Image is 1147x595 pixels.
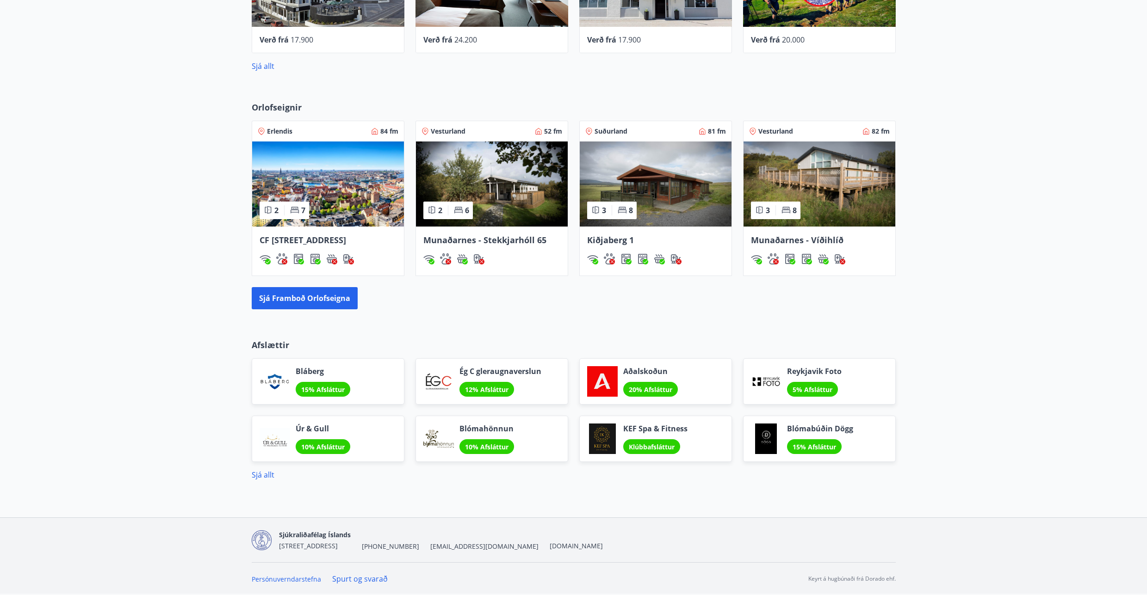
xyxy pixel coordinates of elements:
[550,541,603,550] a: [DOMAIN_NAME]
[834,253,845,264] div: Hleðslustöð fyrir rafbíla
[637,253,648,264] div: Þurrkari
[629,205,633,215] span: 8
[618,35,641,45] span: 17.900
[252,287,358,309] button: Sjá framboð orlofseigna
[260,234,346,245] span: CF [STREET_ADDRESS]
[276,253,287,264] div: Gæludýr
[587,253,598,264] img: HJRyFFsYp6qjeUYhR4dAD8CaCEsnIFYZ05miwXoh.svg
[751,253,762,264] img: HJRyFFsYp6qjeUYhR4dAD8CaCEsnIFYZ05miwXoh.svg
[260,253,271,264] img: HJRyFFsYp6qjeUYhR4dAD8CaCEsnIFYZ05miwXoh.svg
[301,385,345,394] span: 15% Afsláttur
[440,253,451,264] img: pxcaIm5dSOV3FS4whs1soiYWTwFQvksT25a9J10C.svg
[301,205,305,215] span: 7
[654,253,665,264] img: h89QDIuHlAdpqTriuIvuEWkTH976fOgBEOOeu1mi.svg
[310,253,321,264] img: hddCLTAnxqFUMr1fxmbGG8zWilo2syolR0f9UjPn.svg
[587,35,616,45] span: Verð frá
[416,141,568,227] img: Paella dish
[252,141,404,227] img: Paella dish
[629,385,672,394] span: 20% Afsláttur
[793,205,797,215] span: 8
[768,253,779,264] div: Gæludýr
[332,574,388,584] a: Spurt og svarað
[602,205,606,215] span: 3
[544,127,562,136] span: 52 fm
[782,35,805,45] span: 20.000
[623,366,678,376] span: Aðalskoðun
[296,423,350,434] span: Úr & Gull
[818,253,829,264] div: Heitur pottur
[587,253,598,264] div: Þráðlaust net
[252,101,302,113] span: Orlofseignir
[465,442,508,451] span: 10% Afsláttur
[620,253,632,264] div: Þvottavél
[423,234,546,245] span: Munaðarnes - Stekkjarhóll 65
[362,542,419,551] span: [PHONE_NUMBER]
[430,542,539,551] span: [EMAIL_ADDRESS][DOMAIN_NAME]
[654,253,665,264] div: Heitur pottur
[637,253,648,264] img: hddCLTAnxqFUMr1fxmbGG8zWilo2syolR0f9UjPn.svg
[267,127,292,136] span: Erlendis
[293,253,304,264] img: Dl16BY4EX9PAW649lg1C3oBuIaAsR6QVDQBO2cTm.svg
[768,253,779,264] img: pxcaIm5dSOV3FS4whs1soiYWTwFQvksT25a9J10C.svg
[787,366,842,376] span: Reykjavik Foto
[252,575,321,583] a: Persónuverndarstefna
[872,127,890,136] span: 82 fm
[580,141,732,227] img: Paella dish
[260,253,271,264] div: Þráðlaust net
[260,35,289,45] span: Verð frá
[766,205,770,215] span: 3
[326,253,337,264] img: h89QDIuHlAdpqTriuIvuEWkTH976fOgBEOOeu1mi.svg
[801,253,812,264] div: Þurrkari
[587,234,634,245] span: Kiðjaberg 1
[326,253,337,264] div: Heitur pottur
[620,253,632,264] img: Dl16BY4EX9PAW649lg1C3oBuIaAsR6QVDQBO2cTm.svg
[291,35,313,45] span: 17.900
[293,253,304,264] div: Þvottavél
[751,234,843,245] span: Munaðarnes - Víðihlíð
[465,385,508,394] span: 12% Afsláttur
[431,127,465,136] span: Vesturland
[252,61,274,71] a: Sjá allt
[310,253,321,264] div: Þurrkari
[296,366,350,376] span: Bláberg
[758,127,793,136] span: Vesturland
[465,205,469,215] span: 6
[252,339,896,351] p: Afslættir
[252,470,274,480] a: Sjá allt
[793,385,832,394] span: 5% Afsláttur
[252,530,272,550] img: d7T4au2pYIU9thVz4WmmUT9xvMNnFvdnscGDOPEg.png
[801,253,812,264] img: hddCLTAnxqFUMr1fxmbGG8zWilo2syolR0f9UjPn.svg
[276,253,287,264] img: pxcaIm5dSOV3FS4whs1soiYWTwFQvksT25a9J10C.svg
[459,423,514,434] span: Blómahönnun
[459,366,541,376] span: Ég C gleraugnaverslun
[787,423,853,434] span: Blómabúðin Dögg
[473,253,484,264] div: Hleðslustöð fyrir rafbíla
[423,35,453,45] span: Verð frá
[279,530,351,539] span: Sjúkraliðafélag Íslands
[423,253,434,264] div: Þráðlaust net
[808,575,896,583] p: Keyrt á hugbúnaði frá Dorado ehf.
[818,253,829,264] img: h89QDIuHlAdpqTriuIvuEWkTH976fOgBEOOeu1mi.svg
[457,253,468,264] div: Heitur pottur
[473,253,484,264] img: nH7E6Gw2rvWFb8XaSdRp44dhkQaj4PJkOoRYItBQ.svg
[744,141,895,227] img: Paella dish
[623,423,688,434] span: KEF Spa & Fitness
[274,205,279,215] span: 2
[343,253,354,264] img: nH7E6Gw2rvWFb8XaSdRp44dhkQaj4PJkOoRYItBQ.svg
[784,253,795,264] div: Þvottavél
[784,253,795,264] img: Dl16BY4EX9PAW649lg1C3oBuIaAsR6QVDQBO2cTm.svg
[604,253,615,264] img: pxcaIm5dSOV3FS4whs1soiYWTwFQvksT25a9J10C.svg
[670,253,682,264] div: Hleðslustöð fyrir rafbíla
[834,253,845,264] img: nH7E6Gw2rvWFb8XaSdRp44dhkQaj4PJkOoRYItBQ.svg
[604,253,615,264] div: Gæludýr
[423,253,434,264] img: HJRyFFsYp6qjeUYhR4dAD8CaCEsnIFYZ05miwXoh.svg
[438,205,442,215] span: 2
[595,127,627,136] span: Suðurland
[301,442,345,451] span: 10% Afsláttur
[440,253,451,264] div: Gæludýr
[279,541,338,550] span: [STREET_ADDRESS]
[751,253,762,264] div: Þráðlaust net
[793,442,836,451] span: 15% Afsláttur
[454,35,477,45] span: 24.200
[380,127,398,136] span: 84 fm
